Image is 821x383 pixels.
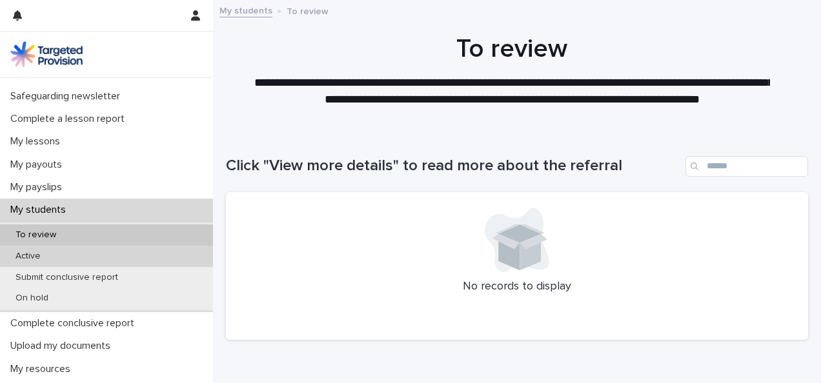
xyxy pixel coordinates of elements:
h1: Click "View more details" to read more about the referral [226,157,680,175]
p: Upload my documents [5,340,121,352]
p: On hold [5,293,59,304]
p: Complete a lesson report [5,113,135,125]
p: My students [5,204,76,216]
p: Active [5,251,51,262]
p: My payouts [5,159,72,171]
p: Submit conclusive report [5,272,128,283]
img: M5nRWzHhSzIhMunXDL62 [10,41,83,67]
a: My students [219,3,272,17]
p: My lessons [5,135,70,148]
input: Search [685,156,808,177]
p: My payslips [5,181,72,193]
p: Safeguarding newsletter [5,90,130,103]
p: My resources [5,363,81,375]
p: To review [5,230,66,241]
p: No records to display [241,280,793,294]
p: To review [287,3,329,17]
h1: To review [226,34,798,64]
p: Complete conclusive report [5,317,145,329]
